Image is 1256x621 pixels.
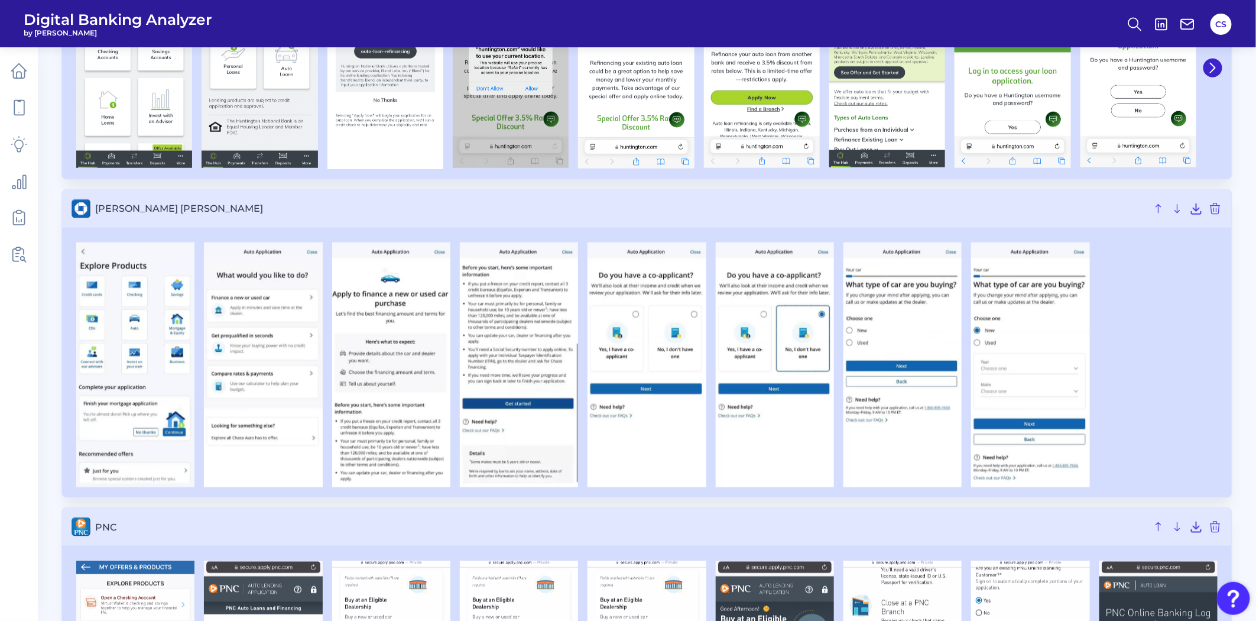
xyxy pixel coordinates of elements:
[95,203,1147,214] span: [PERSON_NAME] [PERSON_NAME]
[95,522,1147,533] span: PNC
[716,242,834,488] img: JP Morgan Chase
[24,11,212,28] span: Digital Banking Analyzer
[971,242,1089,488] img: JP Morgan Chase
[332,242,450,488] img: JP Morgan Chase
[460,242,578,488] img: JP Morgan Chase
[204,242,322,488] img: JP Morgan Chase
[76,242,194,488] img: JP Morgan Chase
[24,28,212,37] span: by [PERSON_NAME]
[1210,14,1232,35] button: CS
[588,242,706,488] img: JP Morgan Chase
[843,242,962,488] img: JP Morgan Chase
[1217,582,1250,615] button: Open Resource Center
